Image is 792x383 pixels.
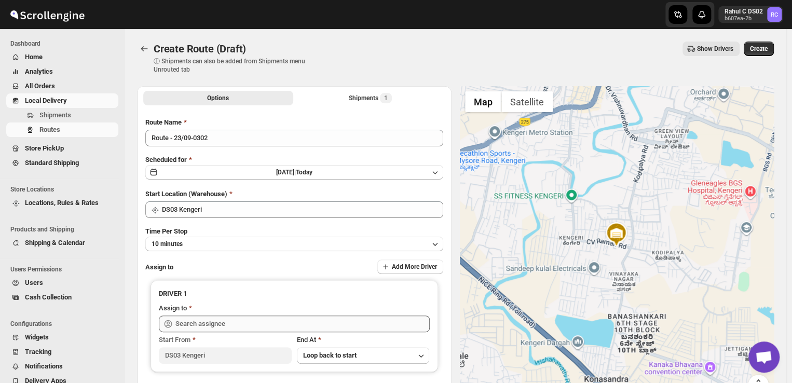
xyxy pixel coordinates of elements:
img: ScrollEngine [8,2,86,28]
p: b607ea-2b [725,16,763,22]
button: Notifications [6,359,118,374]
button: Cash Collection [6,290,118,305]
span: Configurations [10,320,119,328]
input: Search location [162,201,443,218]
span: Users Permissions [10,265,119,273]
span: Dashboard [10,39,119,48]
span: Store Locations [10,185,119,194]
span: Products and Shipping [10,225,119,234]
text: RC [771,11,778,18]
div: Shipments [349,93,392,103]
button: Widgets [6,330,118,345]
span: Start From [159,336,190,344]
span: Home [25,53,43,61]
span: [DATE] | [276,169,296,176]
span: Assign to [145,263,173,271]
span: Widgets [25,333,49,341]
button: Show street map [465,91,501,112]
span: Routes [39,126,60,133]
button: Show satellite imagery [501,91,553,112]
div: End At [297,335,430,345]
button: All Orders [6,79,118,93]
button: Tracking [6,345,118,359]
button: Selected Shipments [295,91,445,105]
span: Add More Driver [392,263,437,271]
span: Tracking [25,348,51,355]
span: Start Location (Warehouse) [145,190,227,198]
button: Analytics [6,64,118,79]
span: Create [750,45,768,53]
span: Locations, Rules & Rates [25,199,99,207]
span: 1 [384,94,388,102]
button: Create [744,42,774,56]
input: Eg: Bengaluru Route [145,130,443,146]
button: Show Drivers [682,42,740,56]
span: Route Name [145,118,182,126]
button: Users [6,276,118,290]
button: Loop back to start [297,347,430,364]
button: 10 minutes [145,237,443,251]
button: Add More Driver [377,259,443,274]
span: Store PickUp [25,144,64,152]
button: Locations, Rules & Rates [6,196,118,210]
input: Search assignee [175,316,430,332]
button: Home [6,50,118,64]
span: Shipments [39,111,71,119]
span: Loop back to start [303,351,357,359]
button: All Route Options [143,91,293,105]
h3: DRIVER 1 [159,289,430,299]
span: Rahul C DS02 [767,7,782,22]
button: [DATE]|Today [145,165,443,180]
button: Shipments [6,108,118,122]
button: Routes [137,42,152,56]
span: Cash Collection [25,293,72,301]
span: Scheduled for [145,156,187,163]
p: ⓘ Shipments can also be added from Shipments menu Unrouted tab [154,57,317,74]
span: Local Delivery [25,97,67,104]
span: Today [296,169,312,176]
button: Shipping & Calendar [6,236,118,250]
div: Assign to [159,303,187,313]
span: Time Per Stop [145,227,187,235]
span: 10 minutes [152,240,183,248]
span: Analytics [25,67,53,75]
span: Show Drivers [697,45,733,53]
button: Routes [6,122,118,137]
p: Rahul C DS02 [725,7,763,16]
span: All Orders [25,82,55,90]
span: Create Route (Draft) [154,43,246,55]
span: Options [207,94,229,102]
span: Notifications [25,362,63,370]
span: Users [25,279,43,286]
button: User menu [718,6,783,23]
span: Standard Shipping [25,159,79,167]
div: Open chat [748,341,780,373]
span: Shipping & Calendar [25,239,85,247]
